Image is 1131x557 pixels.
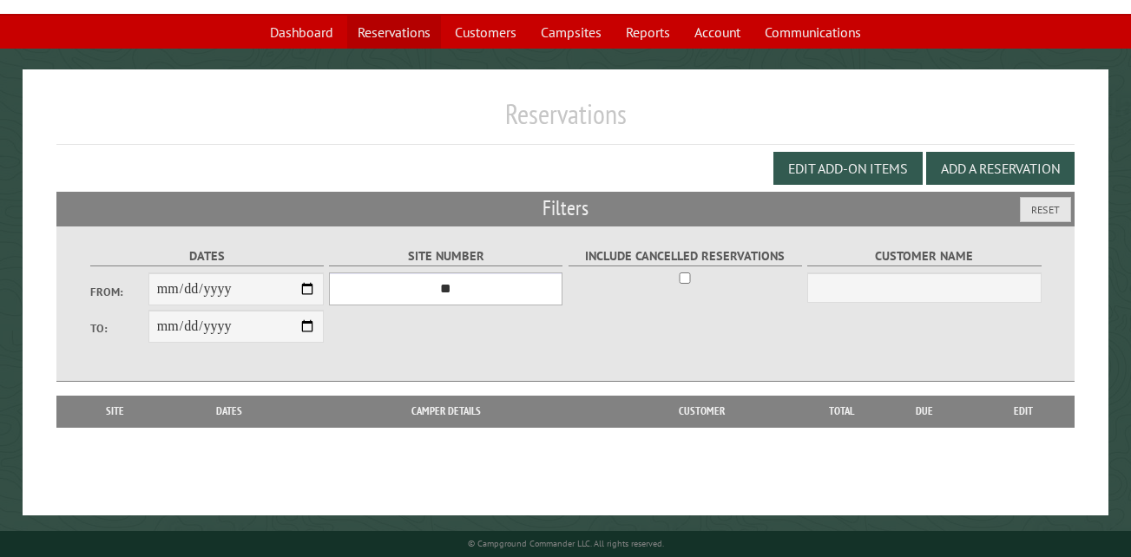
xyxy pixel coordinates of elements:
[468,538,664,549] small: © Campground Commander LLC. All rights reserved.
[294,396,597,427] th: Camper Details
[926,152,1075,185] button: Add a Reservation
[877,396,972,427] th: Due
[684,16,751,49] a: Account
[90,320,148,337] label: To:
[773,152,923,185] button: Edit Add-on Items
[754,16,871,49] a: Communications
[65,396,164,427] th: Site
[56,192,1075,225] h2: Filters
[260,16,344,49] a: Dashboard
[807,246,1041,266] label: Customer Name
[444,16,527,49] a: Customers
[56,97,1075,145] h1: Reservations
[807,396,877,427] th: Total
[1020,197,1071,222] button: Reset
[90,246,324,266] label: Dates
[615,16,681,49] a: Reports
[597,396,807,427] th: Customer
[972,396,1075,427] th: Edit
[329,246,562,266] label: Site Number
[164,396,294,427] th: Dates
[347,16,441,49] a: Reservations
[90,284,148,300] label: From:
[569,246,802,266] label: Include Cancelled Reservations
[530,16,612,49] a: Campsites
